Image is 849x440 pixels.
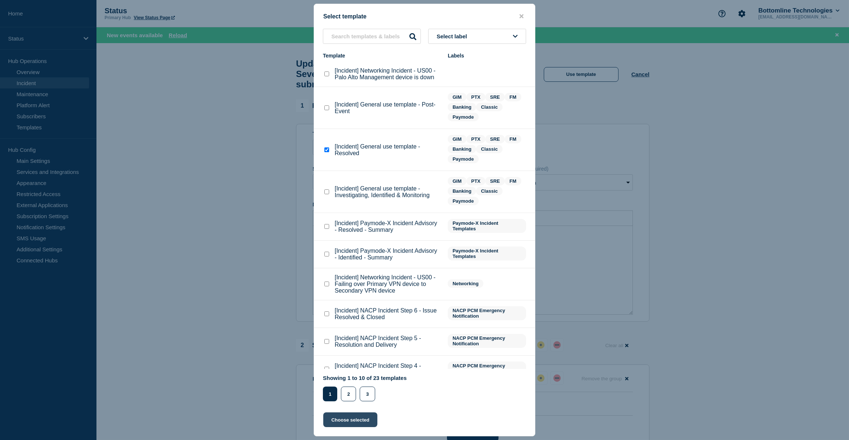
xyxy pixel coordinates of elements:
span: NACP PCM Emergency Notification [448,362,526,376]
input: [Incident] Paymode-X Incident Advisory - Identified - Summary checkbox [324,252,329,256]
span: FM [505,93,521,101]
input: Search templates & labels [323,29,421,44]
input: [Incident] Networking Incident - US00 - Palo Alto Management device is down checkbox [324,71,329,76]
span: Select label [437,33,470,39]
p: [Incident] General use template - Investigating, Identified & Monitoring [335,185,440,199]
span: NACP PCM Emergency Notification [448,306,526,320]
input: [Incident] NACP Incident Step 4 - Options checkbox [324,367,329,371]
p: [Incident] Paymode-X Incident Advisory - Resolved - Summary [335,220,440,233]
input: [Incident] General use template - Investigating, Identified & Monitoring checkbox [324,189,329,194]
button: 1 [323,387,337,401]
p: [Incident] General use template - Post-Event [335,101,440,115]
p: [Incident] NACP Incident Step 4 - Options [335,363,440,376]
span: Paymode-X Incident Templates [448,247,526,261]
input: [Incident] Networking Incident - US00 - Failing over Primary VPN device to Secondary VPN device c... [324,282,329,286]
p: [Incident] Networking Incident - US00 - Failing over Primary VPN device to Secondary VPN device [335,274,440,294]
span: PTX [466,93,485,101]
div: Template [323,53,440,59]
p: Showing 1 to 10 of 23 templates [323,375,407,381]
span: Networking [448,279,483,288]
span: SRE [485,135,505,143]
button: Choose selected [323,412,377,427]
input: [Incident] General use template - Resolved checkbox [324,147,329,152]
button: 3 [360,387,375,401]
p: [Incident] NACP Incident Step 5 - Resolution and Delivery [335,335,440,348]
span: Paymode [448,113,479,121]
input: [Incident] NACP Incident Step 5 - Resolution and Delivery checkbox [324,339,329,344]
span: Banking [448,187,476,195]
span: FM [505,135,521,143]
span: SRE [485,93,505,101]
span: Paymode-X Incident Templates [448,219,526,233]
span: Classic [476,145,503,153]
button: Select label [428,29,526,44]
span: GIM [448,135,466,143]
div: Select template [314,13,535,20]
input: [Incident] Paymode-X Incident Advisory - Resolved - Summary checkbox [324,224,329,229]
span: PTX [466,177,485,185]
p: [Incident] Paymode-X Incident Advisory - Identified - Summary [335,248,440,261]
span: Banking [448,103,476,111]
span: FM [505,177,521,185]
span: NACP PCM Emergency Notification [448,334,526,348]
p: [Incident] General use template - Resolved [335,143,440,157]
button: 2 [341,387,356,401]
span: Classic [476,103,503,111]
button: close button [517,13,526,20]
span: PTX [466,135,485,143]
p: [Incident] NACP Incident Step 6 - Issue Resolved & Closed [335,307,440,321]
p: [Incident] Networking Incident - US00 - Palo Alto Management device is down [335,67,440,81]
input: [Incident] NACP Incident Step 6 - Issue Resolved & Closed checkbox [324,311,329,316]
span: Paymode [448,155,479,163]
span: Banking [448,145,476,153]
span: Classic [476,187,503,195]
span: Paymode [448,197,479,205]
div: Labels [448,53,526,59]
span: SRE [485,177,505,185]
input: [Incident] General use template - Post-Event checkbox [324,105,329,110]
span: GIM [448,177,466,185]
span: GIM [448,93,466,101]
